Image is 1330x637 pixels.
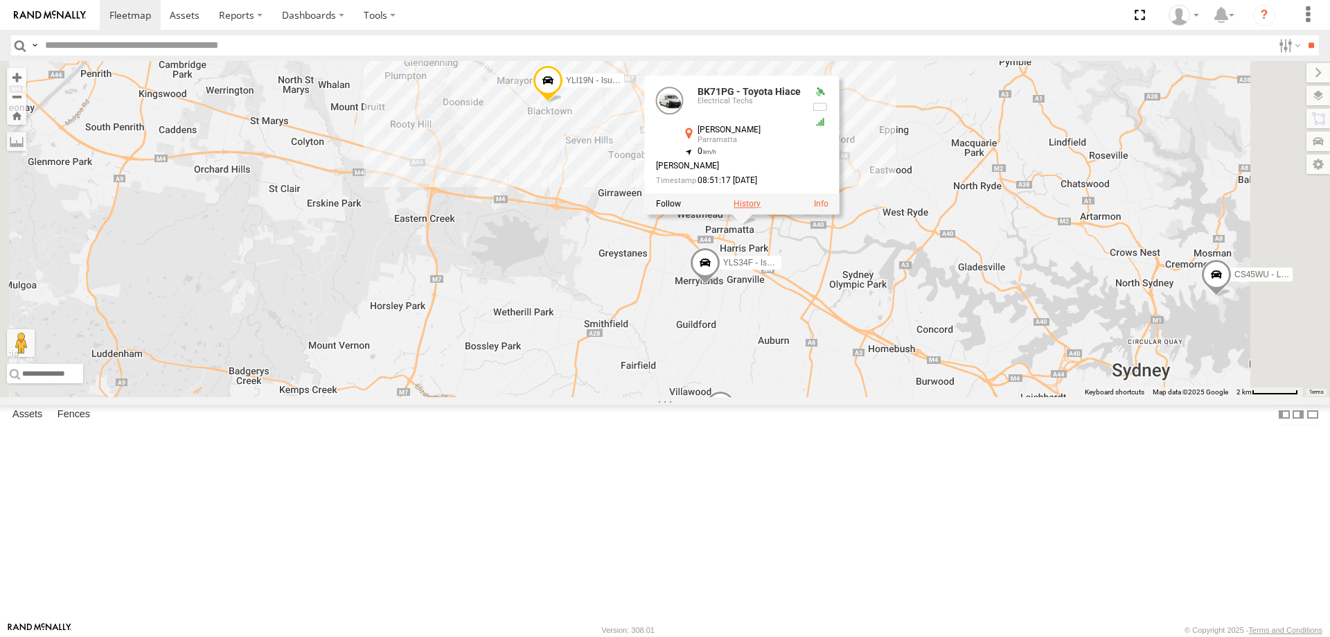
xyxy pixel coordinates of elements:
a: Visit our Website [8,623,71,637]
img: rand-logo.svg [14,10,86,20]
a: View Asset Details [814,199,828,209]
label: Realtime tracking of Asset [656,199,681,209]
button: Zoom in [7,68,26,87]
i: ? [1253,4,1275,26]
label: Fences [51,405,97,424]
span: Map data ©2025 Google [1153,388,1228,396]
span: 2 km [1236,388,1252,396]
div: Parramatta [698,136,801,144]
a: Terms and Conditions [1249,626,1322,634]
span: 0 [698,146,716,156]
button: Drag Pegman onto the map to open Street View [7,329,35,357]
label: Hide Summary Table [1306,405,1320,425]
span: YLS34F - Isuzu DMAX [723,257,807,267]
div: © Copyright 2025 - [1185,626,1322,634]
div: Version: 308.01 [602,626,655,634]
label: Map Settings [1306,155,1330,174]
label: Dock Summary Table to the Left [1277,405,1291,425]
div: Valid GPS Fix [812,87,828,98]
span: YLI19N - Isuzu DMAX [566,75,647,85]
div: GSM Signal = 5 [812,116,828,128]
label: Search Query [29,35,40,55]
div: Date/time of location update [656,176,801,185]
div: Tom Tozer [1164,5,1204,26]
label: Search Filter Options [1273,35,1303,55]
div: [PERSON_NAME] [698,125,801,134]
button: Map Scale: 2 km per 63 pixels [1232,387,1302,397]
label: View Asset History [734,199,761,209]
button: Keyboard shortcuts [1085,387,1144,397]
div: [PERSON_NAME] [656,162,801,171]
label: Measure [7,132,26,151]
a: Terms (opens in new tab) [1309,390,1324,395]
label: Assets [6,405,49,424]
label: Dock Summary Table to the Right [1291,405,1305,425]
button: Zoom out [7,87,26,106]
div: No battery health information received from this device. [812,101,828,112]
span: CS45WU - LDV [1234,269,1293,279]
button: Zoom Home [7,106,26,125]
a: BK71PG - Toyota Hiace [698,86,801,97]
a: View Asset Details [656,87,684,114]
div: Electrical Techs [698,97,801,105]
